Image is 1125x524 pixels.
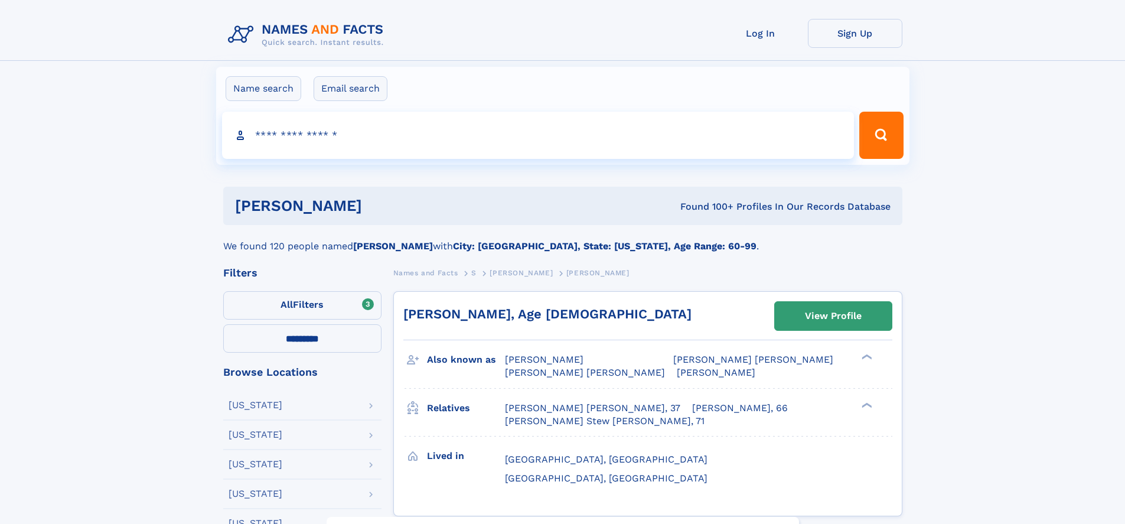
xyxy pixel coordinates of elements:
[223,19,393,51] img: Logo Names and Facts
[505,367,665,378] span: [PERSON_NAME] [PERSON_NAME]
[490,269,553,277] span: [PERSON_NAME]
[521,200,891,213] div: Found 100+ Profiles In Our Records Database
[226,76,301,101] label: Name search
[505,454,707,465] span: [GEOGRAPHIC_DATA], [GEOGRAPHIC_DATA]
[223,367,381,377] div: Browse Locations
[281,299,293,310] span: All
[859,353,873,361] div: ❯
[692,402,788,415] a: [PERSON_NAME], 66
[223,268,381,278] div: Filters
[427,398,505,418] h3: Relatives
[566,269,630,277] span: [PERSON_NAME]
[223,291,381,320] label: Filters
[713,19,808,48] a: Log In
[427,446,505,466] h3: Lived in
[229,430,282,440] div: [US_STATE]
[403,307,692,321] a: [PERSON_NAME], Age [DEMOGRAPHIC_DATA]
[229,460,282,469] div: [US_STATE]
[808,19,902,48] a: Sign Up
[805,302,862,330] div: View Profile
[505,415,705,428] a: [PERSON_NAME] Stew [PERSON_NAME], 71
[505,354,583,365] span: [PERSON_NAME]
[223,225,902,253] div: We found 120 people named with .
[229,401,282,410] div: [US_STATE]
[505,402,680,415] a: [PERSON_NAME] [PERSON_NAME], 37
[222,112,855,159] input: search input
[393,265,458,280] a: Names and Facts
[453,240,756,252] b: City: [GEOGRAPHIC_DATA], State: [US_STATE], Age Range: 60-99
[859,401,873,409] div: ❯
[505,473,707,484] span: [GEOGRAPHIC_DATA], [GEOGRAPHIC_DATA]
[775,302,892,330] a: View Profile
[859,112,903,159] button: Search Button
[673,354,833,365] span: [PERSON_NAME] [PERSON_NAME]
[677,367,755,378] span: [PERSON_NAME]
[471,269,477,277] span: S
[427,350,505,370] h3: Also known as
[353,240,433,252] b: [PERSON_NAME]
[229,489,282,499] div: [US_STATE]
[235,198,521,213] h1: [PERSON_NAME]
[490,265,553,280] a: [PERSON_NAME]
[314,76,387,101] label: Email search
[471,265,477,280] a: S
